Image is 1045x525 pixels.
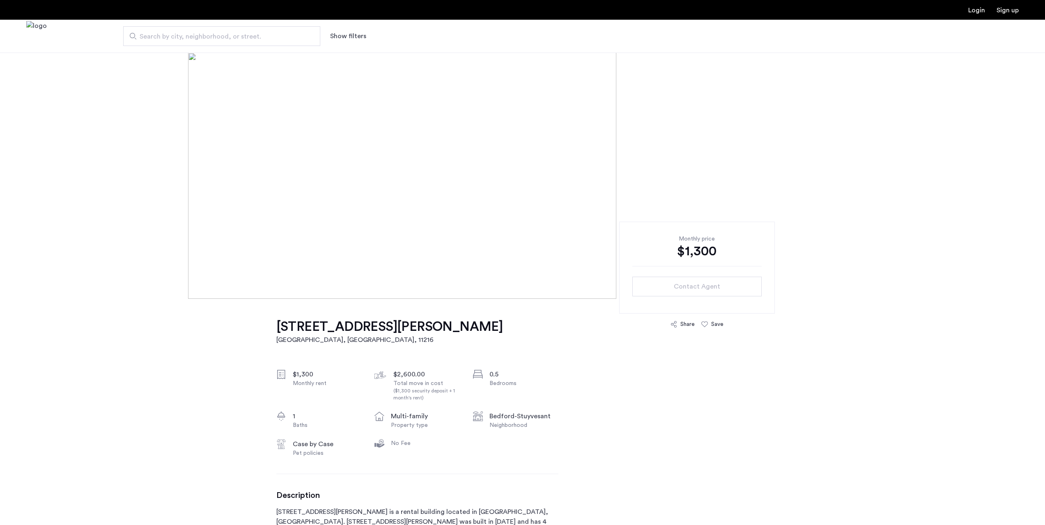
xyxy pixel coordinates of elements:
div: Case by Case [293,439,362,449]
a: Cazamio Logo [26,21,47,52]
div: No Fee [391,439,460,447]
div: Neighborhood [489,421,558,429]
div: $1,300 [293,369,362,379]
div: Total move in cost [393,379,462,401]
div: Pet policies [293,449,362,457]
div: Baths [293,421,362,429]
span: Contact Agent [674,282,720,291]
div: Bedford-Stuyvesant [489,411,558,421]
h2: [GEOGRAPHIC_DATA], [GEOGRAPHIC_DATA] , 11216 [276,335,503,345]
img: logo [26,21,47,52]
div: $2,600.00 [393,369,462,379]
button: button [632,277,762,296]
a: [STREET_ADDRESS][PERSON_NAME][GEOGRAPHIC_DATA], [GEOGRAPHIC_DATA], 11216 [276,319,503,345]
button: Show or hide filters [330,31,366,41]
div: 0.5 [489,369,558,379]
div: 1 [293,411,362,421]
a: Login [968,7,985,14]
div: Bedrooms [489,379,558,387]
h1: [STREET_ADDRESS][PERSON_NAME] [276,319,503,335]
div: Save [711,320,723,328]
span: Search by city, neighborhood, or street. [140,32,297,41]
div: multi-family [391,411,460,421]
div: Share [680,320,695,328]
div: Monthly price [632,235,762,243]
div: Property type [391,421,460,429]
img: [object%20Object] [188,53,857,299]
a: Registration [997,7,1019,14]
div: $1,300 [632,243,762,259]
div: Monthly rent [293,379,362,387]
input: Apartment Search [123,26,320,46]
h3: Description [276,491,558,500]
div: ($1,300 security deposit + 1 month's rent) [393,387,462,401]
